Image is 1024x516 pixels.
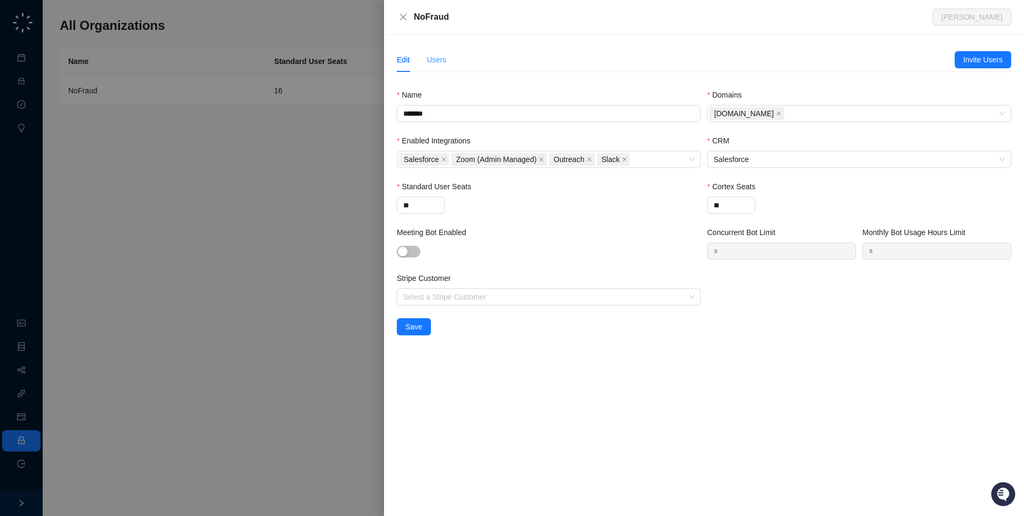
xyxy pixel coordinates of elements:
[955,51,1011,68] button: Invite Users
[707,89,749,101] label: Domains
[397,181,478,192] label: Standard User Seats
[863,243,1011,259] input: Monthly Bot Usage Hours Limit
[21,149,39,160] span: Docs
[405,321,422,333] span: Save
[933,9,1011,26] button: [PERSON_NAME]
[106,175,129,183] span: Pylon
[44,145,86,164] a: 📶Status
[707,227,783,238] label: Concurrent Bot Limit
[59,149,82,160] span: Status
[399,153,449,166] span: Salesforce
[707,181,763,192] label: Cortex Seats
[397,105,701,122] input: Name
[707,135,737,147] label: CRM
[11,43,194,60] p: Welcome 👋
[48,150,57,159] div: 📶
[36,96,175,107] div: Start new chat
[414,11,933,23] div: NoFraud
[397,54,410,66] div: Edit
[427,54,446,66] div: Users
[990,481,1019,510] iframe: Open customer support
[549,153,595,166] span: Outreach
[403,289,688,305] input: Stripe Customer
[11,150,19,159] div: 📚
[397,227,474,238] label: Meeting Bot Enabled
[632,156,634,164] input: Enabled Integrations
[587,157,592,162] span: close
[862,227,973,238] label: Monthly Bot Usage Hours Limit
[11,60,194,77] h2: How can we help?
[451,153,547,166] span: Zoom (Admin Managed)
[397,197,444,213] input: Standard User Seats
[963,54,1003,66] span: Invite Users
[397,89,429,101] label: Name
[709,107,784,120] span: nofraud.com
[36,107,135,116] div: We're available if you need us!
[397,246,420,257] button: Meeting Bot Enabled
[397,11,410,23] button: Close
[708,197,755,213] input: Cortex Seats
[554,154,585,165] span: Outreach
[597,153,630,166] span: Slack
[397,135,478,147] label: Enabled Integrations
[397,318,431,335] button: Save
[441,157,446,162] span: close
[11,96,30,116] img: 5124521997842_fc6d7dfcefe973c2e489_88.png
[786,110,788,118] input: Domains
[456,154,537,165] span: Zoom (Admin Managed)
[714,151,1005,167] span: Salesforce
[181,100,194,112] button: Start new chat
[708,243,855,259] input: Concurrent Bot Limit
[776,111,781,116] span: close
[602,154,620,165] span: Slack
[399,13,407,21] span: close
[397,272,458,284] label: Stripe Customer
[622,157,627,162] span: close
[714,108,774,119] span: [DOMAIN_NAME]
[404,154,439,165] span: Salesforce
[6,145,44,164] a: 📚Docs
[75,175,129,183] a: Powered byPylon
[539,157,544,162] span: close
[11,11,32,32] img: Swyft AI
